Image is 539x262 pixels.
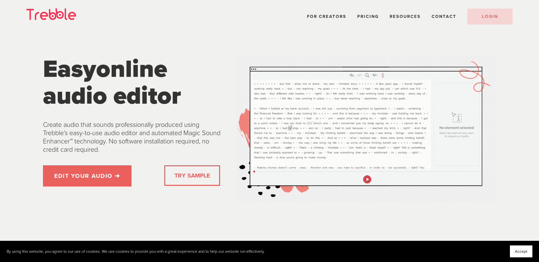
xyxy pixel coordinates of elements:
img: Trebble Audio Editor Demo Gif [236,56,496,202]
span: Easy [43,54,96,84]
a: EDIT YOUR AUDIO ➜ [43,165,132,186]
a: Pricing [357,14,379,19]
p: Trusted by [138,239,401,247]
a: Contact [432,14,456,19]
p: By using this website, you agree to our use of cookies. We use cookies to provide you with a grea... [7,249,265,254]
img: Trebble [26,8,76,20]
a: LOGIN [467,9,513,25]
a: TRY SAMPLE [172,169,212,182]
p: Create audio that sounds professionally produced using Trebble’s easy-to-use audio editor and aut... [43,121,225,154]
span: LOGIN [482,14,498,19]
span: Accept [515,249,527,254]
a: For Creators [307,14,346,19]
button: Accept [510,245,532,257]
span: Resources [390,14,421,19]
h1: online audio editor [43,56,225,110]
